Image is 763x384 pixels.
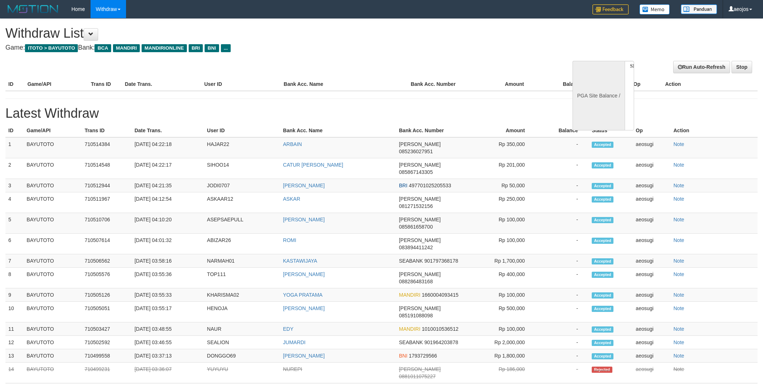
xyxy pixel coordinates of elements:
[633,268,671,288] td: aeosugi
[82,254,132,268] td: 710506562
[662,78,758,91] th: Action
[24,268,82,288] td: BAYUTOTO
[473,336,536,349] td: Rp 2,000,000
[630,78,662,91] th: Op
[5,44,502,51] h4: Game: Bank:
[674,339,684,345] a: Note
[674,305,684,311] a: Note
[674,196,684,202] a: Note
[283,305,325,311] a: [PERSON_NAME]
[399,217,441,222] span: [PERSON_NAME]
[5,124,24,137] th: ID
[399,203,433,209] span: 081271532156
[5,213,24,234] td: 5
[82,137,132,158] td: 710514384
[24,158,82,179] td: BAYUTOTO
[131,322,204,336] td: [DATE] 03:48:55
[283,162,343,168] a: CATUR [PERSON_NAME]
[473,137,536,158] td: Rp 350,000
[399,183,407,188] span: BRI
[131,288,204,302] td: [DATE] 03:55:33
[5,192,24,213] td: 4
[283,271,325,277] a: [PERSON_NAME]
[399,258,423,264] span: SEABANK
[399,237,441,243] span: [PERSON_NAME]
[674,366,684,372] a: Note
[204,158,280,179] td: SIHOO14
[674,292,684,298] a: Note
[589,124,633,137] th: Status
[131,192,204,213] td: [DATE] 04:12:54
[473,302,536,322] td: Rp 500,000
[633,158,671,179] td: aeosugi
[396,124,473,137] th: Bank Acc. Number
[24,234,82,254] td: BAYUTOTO
[131,158,204,179] td: [DATE] 04:22:17
[204,349,280,363] td: DONGGO69
[5,322,24,336] td: 11
[131,254,204,268] td: [DATE] 03:58:16
[399,292,420,298] span: MANDIRI
[25,78,88,91] th: Game/API
[5,288,24,302] td: 9
[633,336,671,349] td: aeosugi
[24,124,82,137] th: Game/API
[204,288,280,302] td: KHARISMA02
[82,179,132,192] td: 710512944
[283,366,302,372] a: NUREPI
[424,258,458,264] span: 901797368178
[592,353,613,359] span: Accepted
[633,213,671,234] td: aeosugi
[283,141,302,147] a: ARBAIN
[204,254,280,268] td: NARMAH01
[189,44,203,52] span: BRI
[204,268,280,288] td: TOP111
[633,322,671,336] td: aeosugi
[283,217,325,222] a: [PERSON_NAME]
[204,179,280,192] td: JODI0707
[131,363,204,383] td: [DATE] 03:36:07
[471,78,535,91] th: Amount
[5,336,24,349] td: 12
[131,124,204,137] th: Date Trans.
[24,288,82,302] td: BAYUTOTO
[131,336,204,349] td: [DATE] 03:46:55
[633,288,671,302] td: aeosugi
[5,26,502,41] h1: Withdraw List
[82,322,132,336] td: 710503427
[536,288,589,302] td: -
[473,268,536,288] td: Rp 400,000
[536,302,589,322] td: -
[399,313,433,318] span: 085191088098
[205,44,219,52] span: BNI
[633,363,671,383] td: aeosugi
[592,326,613,333] span: Accepted
[633,192,671,213] td: aeosugi
[592,272,613,278] span: Accepted
[592,162,613,168] span: Accepted
[592,367,612,373] span: Rejected
[473,288,536,302] td: Rp 100,000
[674,353,684,359] a: Note
[204,322,280,336] td: NAUR
[283,292,323,298] a: YOGA PRATAMA
[473,363,536,383] td: Rp 186,000
[82,158,132,179] td: 710514548
[473,124,536,137] th: Amount
[283,339,306,345] a: JUMARDI
[24,179,82,192] td: BAYUTOTO
[5,78,25,91] th: ID
[633,349,671,363] td: aeosugi
[731,61,752,73] a: Stop
[633,179,671,192] td: aeosugi
[24,254,82,268] td: BAYUTOTO
[204,336,280,349] td: SEALION
[82,124,132,137] th: Trans ID
[283,183,325,188] a: [PERSON_NAME]
[536,192,589,213] td: -
[201,78,281,91] th: User ID
[24,336,82,349] td: BAYUTOTO
[674,258,684,264] a: Note
[633,137,671,158] td: aeosugi
[82,192,132,213] td: 710511967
